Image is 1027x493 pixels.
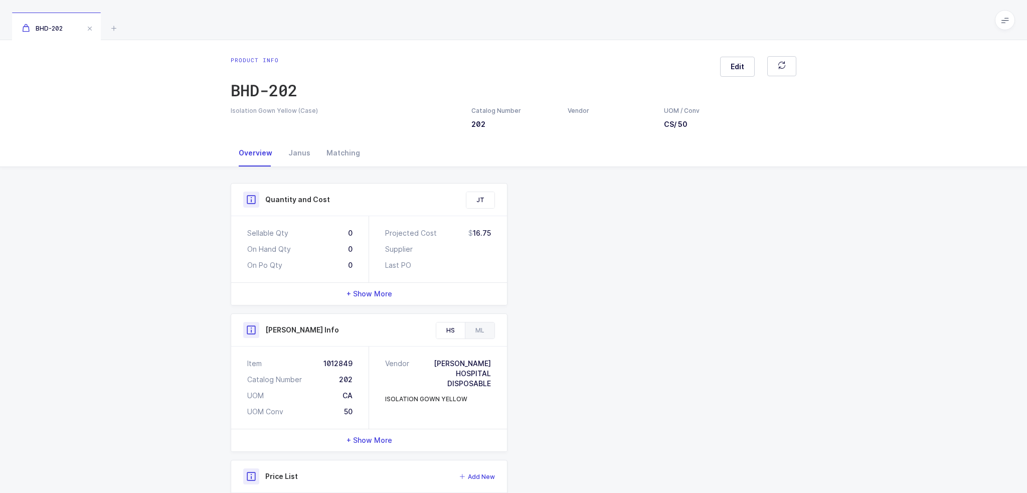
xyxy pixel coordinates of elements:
div: Matching [318,139,368,167]
div: Supplier [385,244,413,254]
div: On Hand Qty [247,244,291,254]
div: Vendor [568,106,652,115]
div: JT [466,192,494,208]
div: 0 [348,244,353,254]
div: [PERSON_NAME] HOSPITAL DISPOSABLE [413,359,491,389]
div: Vendor [385,359,413,389]
span: + Show More [347,435,392,445]
div: + Show More [231,429,507,451]
span: / 50 [674,120,688,128]
div: ISOLATION GOWN YELLOW [385,395,467,404]
h3: CS [664,119,700,129]
div: UOM Conv [247,407,283,417]
h3: Quantity and Cost [265,195,330,205]
div: 16.75 [468,228,491,238]
span: Add New [468,472,495,482]
span: Edit [731,62,744,72]
div: Last PO [385,260,411,270]
span: BHD-202 [22,25,63,32]
div: 0 [348,228,353,238]
div: 0 [348,260,353,270]
div: UOM / Conv [664,106,700,115]
div: Isolation Gown Yellow (Case) [231,106,459,115]
div: Overview [231,139,280,167]
div: 50 [344,407,353,417]
div: Product info [231,56,297,64]
h3: [PERSON_NAME] Info [265,325,339,335]
div: UOM [247,391,264,401]
div: Sellable Qty [247,228,288,238]
div: Projected Cost [385,228,437,238]
div: + Show More [231,283,507,305]
h3: Price List [265,471,298,481]
div: CA [343,391,353,401]
button: Add New [459,472,495,482]
button: Edit [720,57,755,77]
div: ML [465,322,494,339]
div: HS [436,322,465,339]
span: + Show More [347,289,392,299]
div: On Po Qty [247,260,282,270]
div: Janus [280,139,318,167]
